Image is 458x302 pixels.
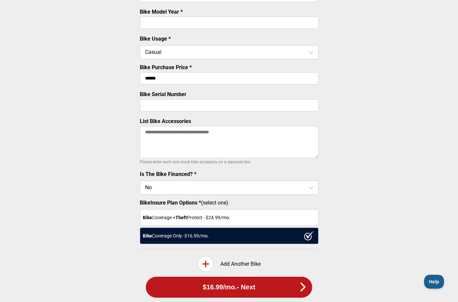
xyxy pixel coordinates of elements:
[140,91,186,97] label: Bike Serial Number
[140,36,171,42] label: Bike Usage *
[140,171,196,177] label: Is The Bike Financed? *
[140,200,201,206] strong: BikeInsure Plan Options *
[424,275,445,289] iframe: Toggle Customer Support
[175,215,187,220] strong: Theft
[140,200,319,206] label: (select one)
[140,9,183,15] label: Bike Model Year *
[140,227,319,244] div: Coverage Only - $16.99 /mo.
[140,64,192,71] label: Bike Purchase Price *
[146,277,312,298] button: $16.99/mo.- Next
[304,231,314,240] img: ux1sgP1Haf775SAghJI38DyDlYP+32lKFAAAAAElFTkSuQmCC
[140,158,319,166] p: Please enter each non-stock bike accessory on a separate line
[140,118,191,124] label: List Bike Accessories
[223,283,237,291] span: /mo.
[140,209,319,226] div: Coverage + Protect - $ 24.99 /mo.
[143,215,152,220] strong: Bike
[140,256,319,272] div: Add Another Bike
[143,233,152,238] strong: Bike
